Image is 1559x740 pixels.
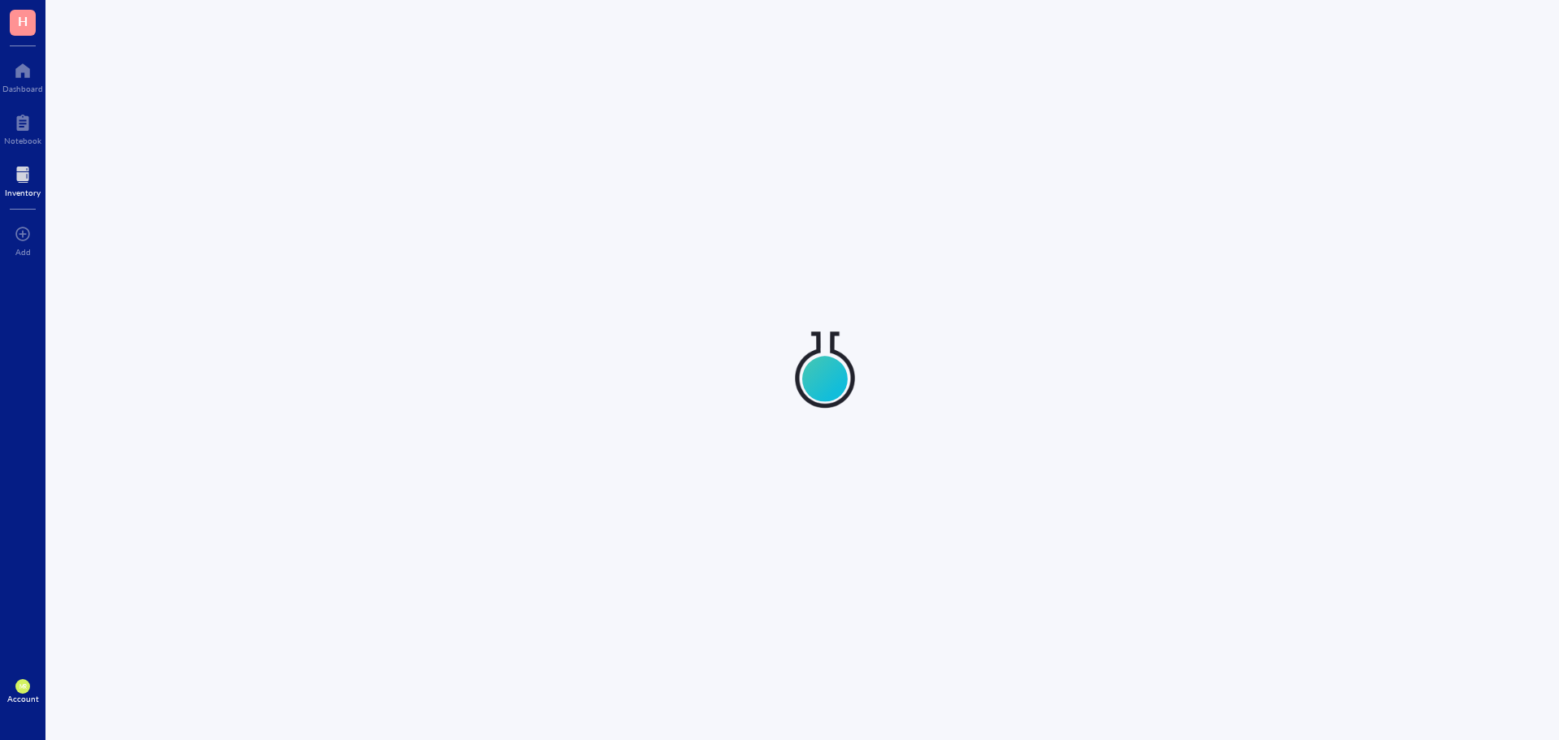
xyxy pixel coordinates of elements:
div: Notebook [4,136,41,145]
a: Inventory [5,162,41,197]
div: Inventory [5,188,41,197]
div: Account [7,694,39,703]
div: Dashboard [2,84,43,93]
span: MR [19,683,26,690]
a: Dashboard [2,58,43,93]
a: Notebook [4,110,41,145]
div: Add [15,247,31,257]
span: H [18,11,28,31]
